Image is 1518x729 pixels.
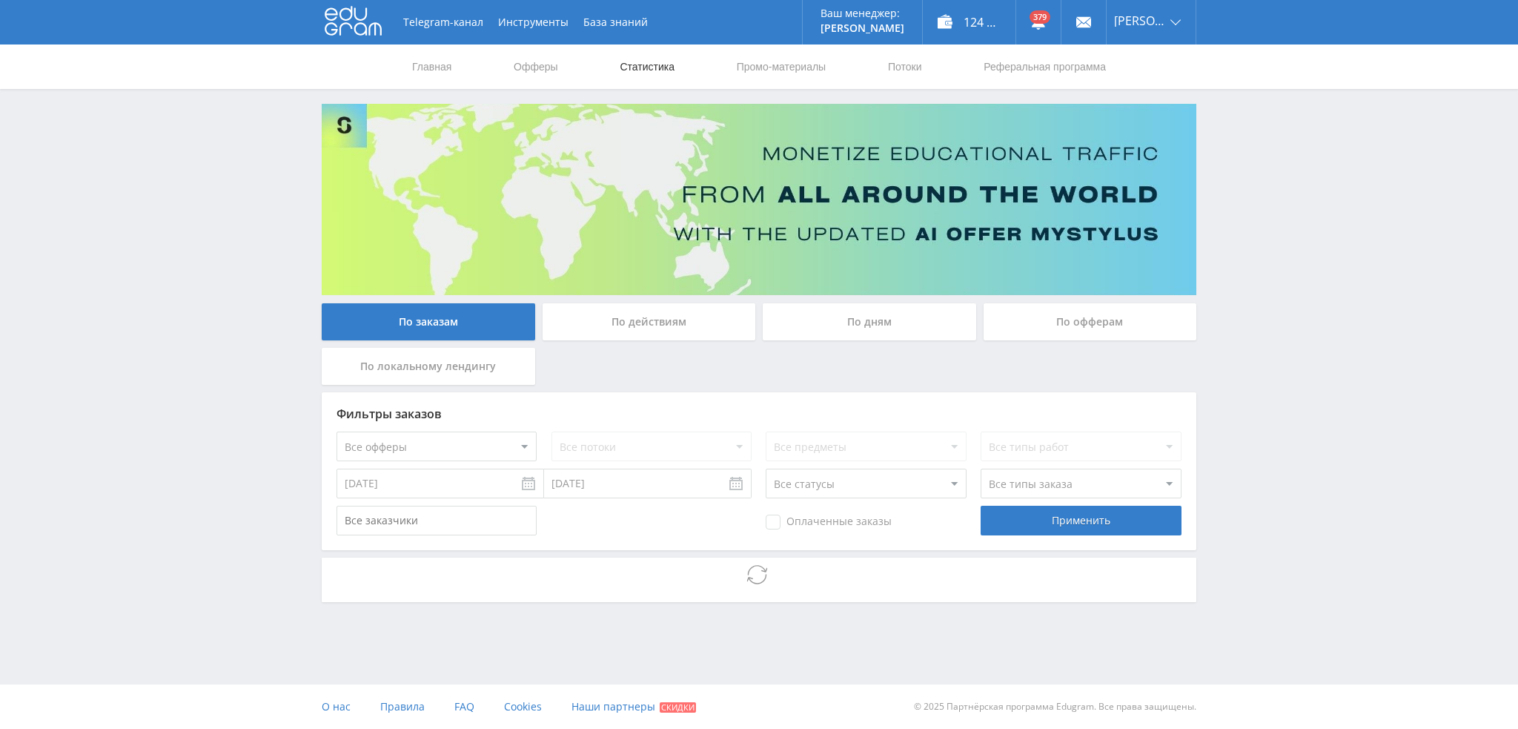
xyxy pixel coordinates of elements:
span: Оплаченные заказы [766,515,892,530]
div: Фильтры заказов [337,407,1181,420]
div: По действиям [543,303,756,340]
a: Статистика [618,44,676,89]
span: Наши партнеры [571,699,655,713]
a: Офферы [512,44,560,89]
div: © 2025 Партнёрская программа Edugram. Все права защищены. [766,685,1196,729]
div: По офферам [984,303,1197,340]
a: Главная [411,44,453,89]
span: О нас [322,699,351,713]
p: Ваш менеджер: [821,7,904,19]
span: Cookies [504,699,542,713]
span: [PERSON_NAME] [1114,15,1166,27]
a: Потоки [886,44,924,89]
a: Наши партнеры Скидки [571,685,696,729]
span: FAQ [454,699,474,713]
div: По заказам [322,303,535,340]
a: Промо-материалы [735,44,827,89]
input: Все заказчики [337,506,537,535]
a: О нас [322,685,351,729]
div: Применить [981,506,1181,535]
a: Cookies [504,685,542,729]
span: Правила [380,699,425,713]
span: Скидки [660,702,696,713]
img: Banner [322,104,1196,295]
div: По локальному лендингу [322,348,535,385]
a: Правила [380,685,425,729]
a: Реферальная программа [982,44,1107,89]
p: [PERSON_NAME] [821,22,904,34]
a: FAQ [454,685,474,729]
div: По дням [763,303,976,340]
